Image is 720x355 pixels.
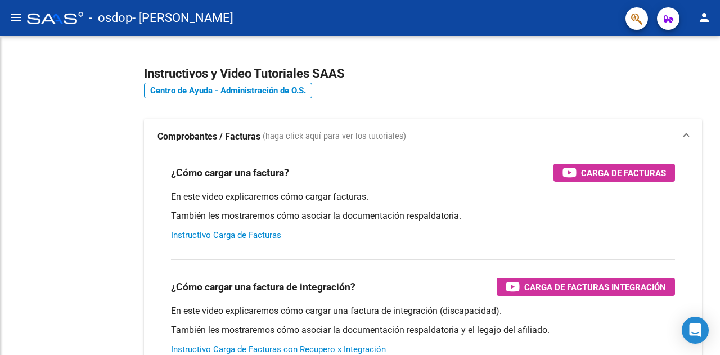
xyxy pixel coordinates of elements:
[171,191,675,203] p: En este video explicaremos cómo cargar facturas.
[171,210,675,222] p: También les mostraremos cómo asociar la documentación respaldatoria.
[132,6,233,30] span: - [PERSON_NAME]
[171,165,289,181] h3: ¿Cómo cargar una factura?
[524,280,666,294] span: Carga de Facturas Integración
[89,6,132,30] span: - osdop
[697,11,711,24] mat-icon: person
[144,119,702,155] mat-expansion-panel-header: Comprobantes / Facturas (haga click aquí para ver los tutoriales)
[144,63,702,84] h2: Instructivos y Video Tutoriales SAAS
[553,164,675,182] button: Carga de Facturas
[171,324,675,336] p: También les mostraremos cómo asociar la documentación respaldatoria y el legajo del afiliado.
[497,278,675,296] button: Carga de Facturas Integración
[171,279,355,295] h3: ¿Cómo cargar una factura de integración?
[144,83,312,98] a: Centro de Ayuda - Administración de O.S.
[171,305,675,317] p: En este video explicaremos cómo cargar una factura de integración (discapacidad).
[171,230,281,240] a: Instructivo Carga de Facturas
[157,131,260,143] strong: Comprobantes / Facturas
[9,11,22,24] mat-icon: menu
[581,166,666,180] span: Carga de Facturas
[171,344,386,354] a: Instructivo Carga de Facturas con Recupero x Integración
[263,131,406,143] span: (haga click aquí para ver los tutoriales)
[682,317,709,344] div: Open Intercom Messenger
